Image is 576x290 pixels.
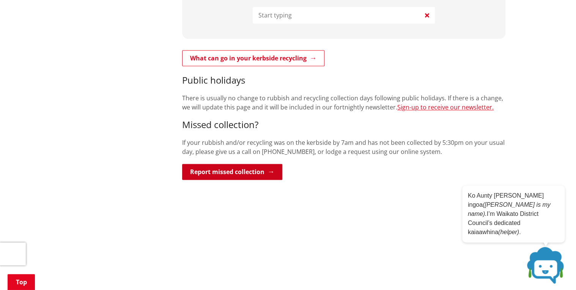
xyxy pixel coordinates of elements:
[182,50,324,66] a: What can go in your kerbside recycling
[498,229,519,235] em: (helper)
[182,138,505,156] p: If your rubbish and/or recycling was on the kerbside by 7am and has not been collected by 5:30pm ...
[468,201,551,217] em: ([PERSON_NAME] is my name).
[182,164,282,180] a: Report missed collection
[182,119,505,130] h3: Missed collection?
[397,103,494,111] a: Sign-up to receive our newsletter.
[253,7,435,24] input: Start typing
[468,191,559,237] p: Ko Aunty [PERSON_NAME] ingoa I’m Waikato District Council’s dedicated kaiaawhina .
[8,274,35,290] a: Top
[182,75,505,86] h3: Public holidays
[182,93,505,112] p: There is usually no change to rubbish and recycling collection days following public holidays. If...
